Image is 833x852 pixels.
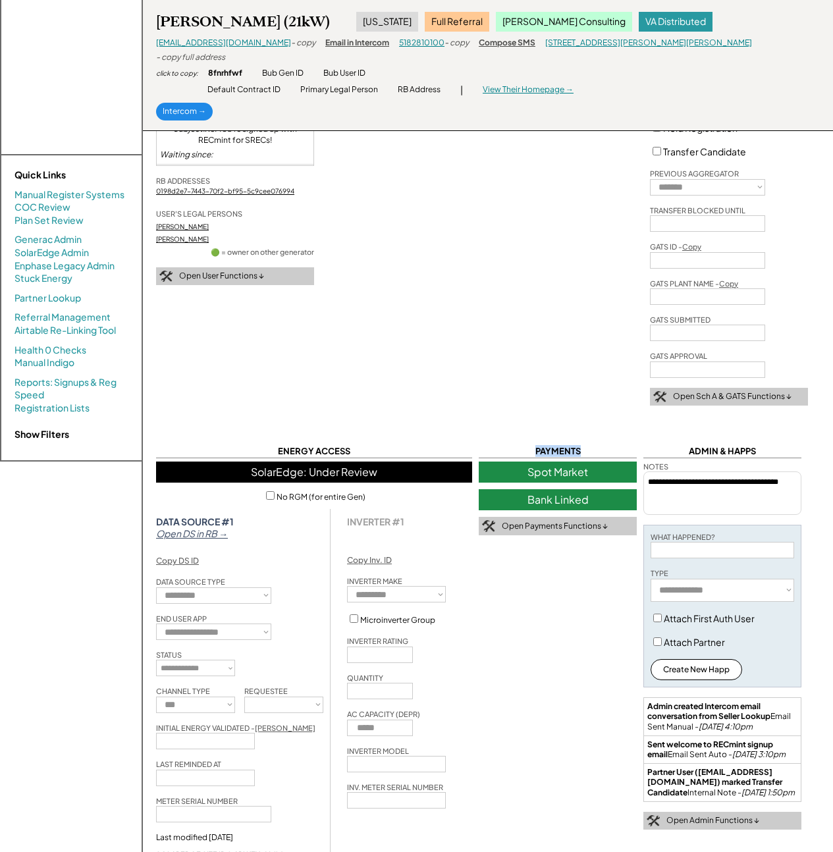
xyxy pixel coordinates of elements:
[156,832,233,843] div: Last modified [DATE]
[699,722,753,732] em: [DATE] 4:10pm
[179,271,264,282] div: Open User Functions ↓
[647,815,660,827] img: tool-icon.png
[156,723,315,733] div: INITIAL ENERGY VALIDATED -
[647,701,770,722] strong: Admin created Intercom email conversation from Seller Lookup
[356,12,418,32] div: [US_STATE]
[14,272,72,285] a: Stuck Energy
[647,701,797,732] div: Email Sent Manual -
[647,767,784,797] strong: Partner User ([EMAIL_ADDRESS][DOMAIN_NAME]) marked Transfer Candidate
[156,209,242,219] div: USER'S LEGAL PERSONS
[156,235,209,243] a: [PERSON_NAME]
[347,636,408,646] div: INVERTER RATING
[156,103,213,120] div: Intercom →
[156,759,221,769] div: LAST REMINDED AT
[156,445,472,458] div: ENERGY ACCESS
[360,615,435,625] label: Microinverter Group
[650,279,738,288] div: GATS PLANT NAME -
[479,489,637,510] div: Bank Linked
[444,38,469,49] div: - copy
[14,344,86,357] a: Health 0 Checks
[156,516,234,527] strong: DATA SOURCE #1
[647,739,774,760] strong: Sent welcome to RECmint signup email
[325,38,389,49] div: Email in Intercom
[14,188,124,201] a: Manual Register Systems
[323,68,365,79] div: Bub User ID
[347,746,409,756] div: INVERTER MODEL
[156,176,210,186] div: RB ADDRESSES
[732,749,786,759] em: [DATE] 3:10pm
[14,311,111,324] a: Referral Management
[399,38,444,47] a: 5182810100
[347,516,404,527] div: INVERTER #1
[14,292,81,305] a: Partner Lookup
[156,38,291,47] a: [EMAIL_ADDRESS][DOMAIN_NAME]
[156,614,207,624] div: END USER APP
[719,279,738,288] u: Copy
[653,391,666,403] img: tool-icon.png
[211,247,314,257] div: 🟢 = owner on other generator
[651,532,715,542] div: WHAT HAPPENED?
[14,246,89,259] a: SolarEdge Admin
[347,673,383,683] div: QUANTITY
[663,146,746,157] label: Transfer Candidate
[666,815,759,826] div: Open Admin Functions ↓
[255,724,315,732] u: [PERSON_NAME]
[160,124,310,146] div: Re: You're signed up with RECmint for SRECs!
[156,13,330,31] div: [PERSON_NAME] (21kW)
[156,223,209,230] a: [PERSON_NAME]
[650,351,707,361] div: GATS APPROVAL
[664,636,725,648] label: Attach Partner
[156,52,225,63] div: - copy full address
[347,555,392,566] div: Copy Inv. ID
[14,169,146,182] div: Quick Links
[347,576,402,586] div: INVERTER MAKE
[277,492,365,502] label: No RGM (for entire Gen)
[14,214,84,227] a: Plan Set Review
[14,201,70,214] a: COC Review
[673,391,792,402] div: Open Sch A & GATS Functions ↓
[482,520,495,532] img: tool-icon.png
[643,462,668,471] div: NOTES
[639,12,712,32] div: VA Distributed
[14,402,90,415] a: Registration Lists
[651,659,742,680] button: Create New Happ
[14,428,69,440] strong: Show Filters
[460,84,463,97] div: |
[347,782,443,792] div: INV. METER SERIAL NUMBER
[14,259,115,273] a: Enphase Legacy Admin
[483,84,574,95] div: View Their Homepage →
[14,233,82,246] a: Generac Admin
[650,242,701,252] div: GATS ID -
[647,739,797,760] div: Email Sent Auto -
[479,445,637,458] div: PAYMENTS
[291,38,315,49] div: - copy
[682,242,701,251] u: Copy
[156,556,199,567] div: Copy DS ID
[156,68,198,78] div: click to copy:
[156,527,228,539] em: Open DS in RB →
[156,462,472,483] div: SolarEdge: Under Review
[347,709,420,719] div: AC CAPACITY (DEPR)
[244,686,288,696] div: REQUESTEE
[650,205,745,215] div: TRANSFER BLOCKED UNTIL
[502,521,608,532] div: Open Payments Functions ↓
[741,787,795,797] em: [DATE] 1:50pm
[156,187,294,195] a: 0198d2e7-7443-70f2-bf95-5c9cee076994
[479,38,535,49] div: Compose SMS
[207,84,281,95] div: Default Contract ID
[14,356,74,369] a: Manual Indigo
[208,68,242,79] div: 8fnrhfwf
[156,686,210,696] div: CHANNEL TYPE
[156,796,238,806] div: METER SERIAL NUMBER
[650,169,739,178] div: PREVIOUS AGGREGATOR
[14,324,116,337] a: Airtable Re-Linking Tool
[650,315,711,325] div: GATS SUBMITTED
[262,68,304,79] div: Bub Gen ID
[425,12,489,32] div: Full Referral
[156,650,182,660] div: STATUS
[300,84,378,95] div: Primary Legal Person
[398,84,441,95] div: RB Address
[160,149,213,159] em: Waiting since:
[651,568,668,578] div: TYPE
[643,445,801,458] div: ADMIN & HAPPS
